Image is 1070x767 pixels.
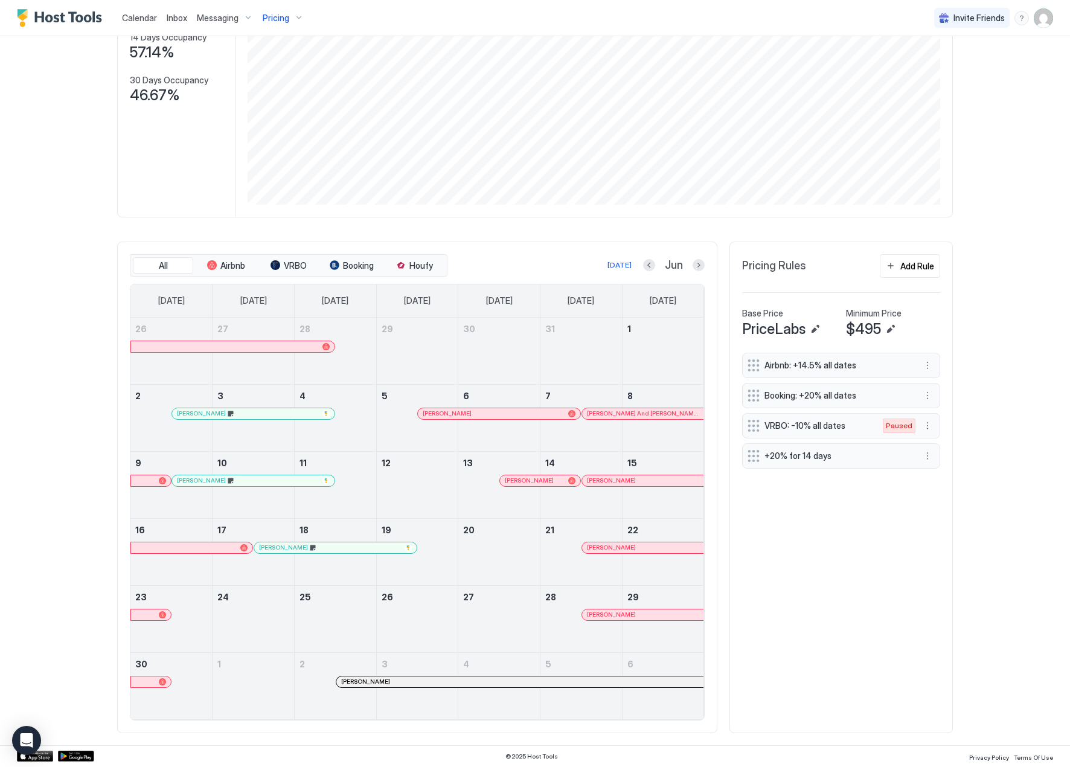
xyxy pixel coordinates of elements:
td: June 19, 2024 [376,518,458,585]
a: June 8, 2024 [623,385,704,407]
span: 4 [300,391,306,401]
span: Terms Of Use [1014,754,1053,761]
div: [PERSON_NAME] [505,477,575,484]
td: June 6, 2024 [458,384,540,451]
span: 12 [382,458,391,468]
span: 17 [217,525,226,535]
span: Jun [665,258,683,272]
a: June 30, 2024 [130,653,212,675]
span: 46.67% [130,86,180,104]
span: VRBO: -10% all dates [764,420,871,431]
a: June 1, 2024 [623,318,704,340]
td: June 28, 2024 [540,585,623,652]
span: VRBO [284,260,307,271]
td: June 20, 2024 [458,518,540,585]
span: PriceLabs [742,320,806,338]
button: Airbnb [196,257,256,274]
a: Google Play Store [58,751,94,762]
span: 28 [300,324,310,334]
span: 24 [217,592,229,602]
a: June 19, 2024 [377,519,458,541]
span: [PERSON_NAME] [505,477,554,484]
td: June 25, 2024 [294,585,376,652]
span: 13 [463,458,473,468]
span: 31 [545,324,555,334]
a: May 27, 2024 [213,318,294,340]
a: June 2, 2024 [130,385,212,407]
a: Host Tools Logo [17,9,107,27]
span: [PERSON_NAME] [587,544,636,551]
span: [PERSON_NAME] [177,409,226,417]
span: 57.14% [130,43,175,62]
span: 4 [463,659,469,669]
a: June 6, 2024 [458,385,540,407]
td: June 3, 2024 [213,384,295,451]
a: June 9, 2024 [130,452,212,474]
a: Calendar [122,11,157,24]
td: June 23, 2024 [130,585,213,652]
td: May 27, 2024 [213,318,295,385]
a: June 22, 2024 [623,519,704,541]
a: June 20, 2024 [458,519,540,541]
div: menu [920,388,935,403]
span: 9 [135,458,141,468]
span: [DATE] [568,295,594,306]
div: Open Intercom Messenger [12,726,41,755]
span: 26 [382,592,393,602]
span: +20% for 14 days [764,451,908,461]
a: June 4, 2024 [295,385,376,407]
span: 3 [217,391,223,401]
span: Minimum Price [846,308,902,319]
span: Airbnb: +14.5% all dates [764,360,908,371]
span: 5 [382,391,388,401]
span: [PERSON_NAME] And [PERSON_NAME] [587,409,699,417]
span: 8 [627,391,633,401]
a: Monday [228,284,279,317]
span: 1 [627,324,631,334]
a: Privacy Policy [969,750,1009,763]
span: 7 [545,391,551,401]
span: 21 [545,525,554,535]
a: June 28, 2024 [540,586,622,608]
td: June 16, 2024 [130,518,213,585]
a: June 14, 2024 [540,452,622,474]
div: menu [920,358,935,373]
td: June 7, 2024 [540,384,623,451]
button: Add Rule [880,254,940,278]
span: 14 Days Occupancy [130,32,207,43]
div: menu [920,449,935,463]
span: Invite Friends [953,13,1005,24]
a: June 11, 2024 [295,452,376,474]
span: [DATE] [650,295,676,306]
span: 18 [300,525,309,535]
div: [DATE] [607,260,632,271]
a: June 7, 2024 [540,385,622,407]
a: June 16, 2024 [130,519,212,541]
div: [PERSON_NAME] [177,477,330,484]
span: Booking: +20% all dates [764,390,908,401]
span: [DATE] [240,295,267,306]
td: June 18, 2024 [294,518,376,585]
a: July 3, 2024 [377,653,458,675]
td: June 27, 2024 [458,585,540,652]
span: 10 [217,458,227,468]
a: June 13, 2024 [458,452,540,474]
td: July 1, 2024 [213,652,295,719]
td: May 30, 2024 [458,318,540,385]
span: 2 [135,391,141,401]
div: [PERSON_NAME] [423,409,575,417]
a: Terms Of Use [1014,750,1053,763]
td: June 8, 2024 [622,384,704,451]
a: Inbox [167,11,187,24]
td: May 28, 2024 [294,318,376,385]
span: 1 [217,659,221,669]
a: June 12, 2024 [377,452,458,474]
span: All [159,260,168,271]
td: June 21, 2024 [540,518,623,585]
a: May 29, 2024 [377,318,458,340]
span: [PERSON_NAME] [259,544,308,551]
span: 23 [135,592,147,602]
a: June 3, 2024 [213,385,294,407]
span: [PERSON_NAME] [587,477,636,484]
div: tab-group [130,254,447,277]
